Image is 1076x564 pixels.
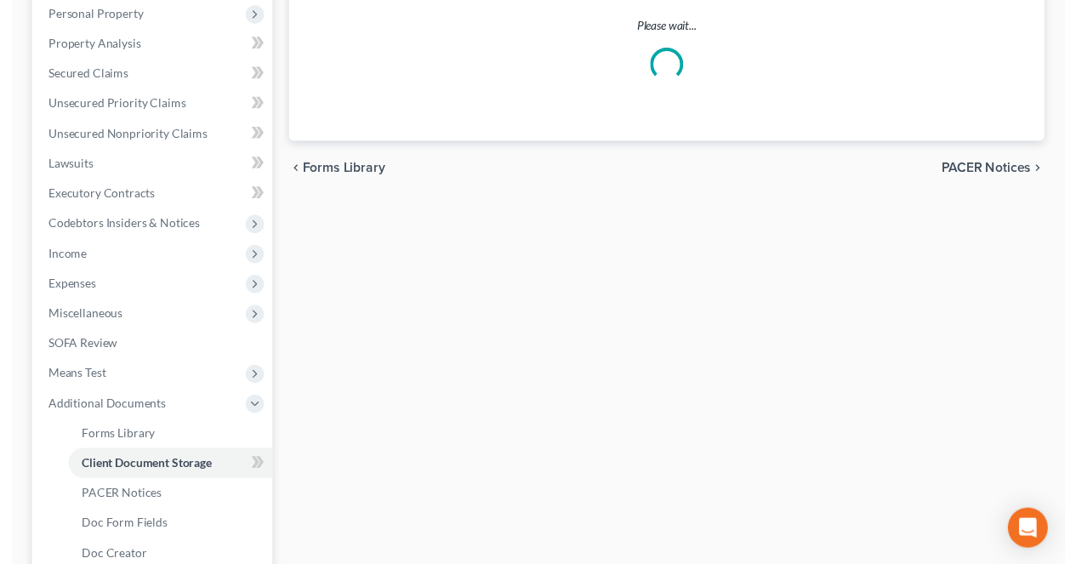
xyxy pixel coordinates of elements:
span: PACER Notices [71,496,153,510]
a: Doc Form Fields [58,519,266,550]
span: Unsecured Priority Claims [37,98,178,112]
a: Unsecured Nonpriority Claims [24,121,266,151]
a: Executory Contracts [24,182,266,213]
a: Client Document Storage [58,458,266,488]
span: Doc Form Fields [71,527,159,541]
span: Additional Documents [37,404,157,419]
span: Income [37,251,77,265]
button: chevron_left Forms Library [283,164,381,178]
a: Secured Claims [24,60,266,90]
div: Open Intercom Messenger [1018,519,1059,560]
i: chevron_right [1042,164,1056,178]
p: Please wait... [307,18,1032,35]
span: Expenses [37,282,86,296]
a: Unsecured Priority Claims [24,90,266,121]
span: SOFA Review [37,343,108,357]
span: Unsecured Nonpriority Claims [37,128,200,143]
span: Executory Contracts [37,190,146,204]
span: Codebtors Insiders & Notices [37,220,192,235]
span: Property Analysis [37,37,132,51]
span: Secured Claims [37,67,119,82]
a: Lawsuits [24,151,266,182]
span: Miscellaneous [37,312,113,327]
span: Forms Library [297,164,381,178]
a: Property Analysis [24,29,266,60]
a: PACER Notices [58,488,266,519]
a: SOFA Review [24,335,266,366]
span: Lawsuits [37,159,83,174]
span: PACER Notices [950,164,1042,178]
i: chevron_left [283,164,297,178]
span: Forms Library [71,435,146,449]
span: Client Document Storage [71,465,204,480]
span: Personal Property [37,6,134,20]
button: PACER Notices chevron_right [950,164,1056,178]
a: Forms Library [58,427,266,458]
span: Means Test [37,373,96,388]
